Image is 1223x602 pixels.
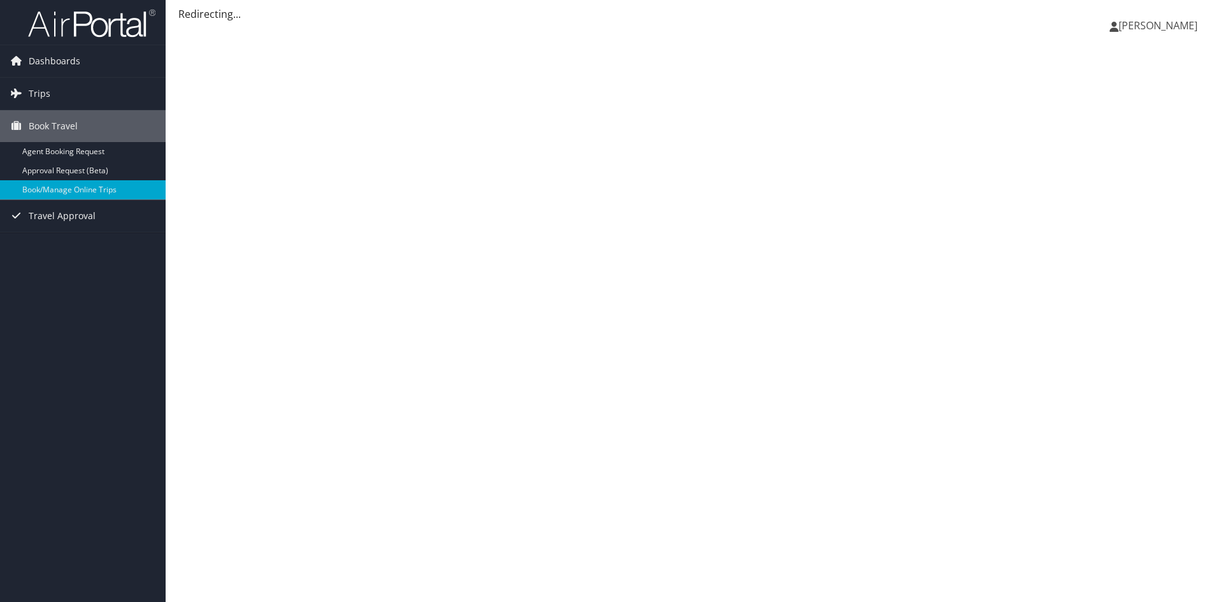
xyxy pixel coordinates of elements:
[29,45,80,77] span: Dashboards
[28,8,155,38] img: airportal-logo.png
[29,110,78,142] span: Book Travel
[29,200,96,232] span: Travel Approval
[1110,6,1210,45] a: [PERSON_NAME]
[29,78,50,110] span: Trips
[178,6,1210,22] div: Redirecting...
[1119,18,1198,32] span: [PERSON_NAME]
